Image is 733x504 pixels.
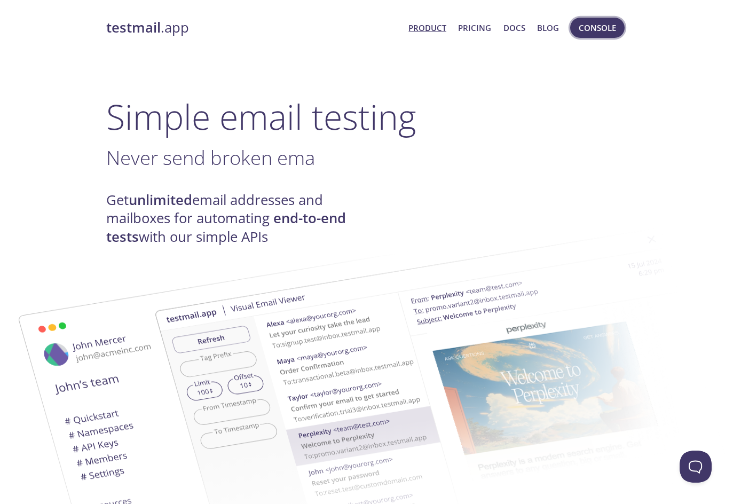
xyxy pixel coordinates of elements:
strong: end-to-end tests [106,209,346,246]
span: Never send broken ema [106,144,315,171]
a: Blog [537,21,559,35]
strong: unlimited [129,191,192,209]
h4: Get email addresses and mailboxes for automating with our simple APIs [106,191,367,246]
iframe: Help Scout Beacon - Open [680,451,712,483]
button: Console [570,18,625,38]
strong: testmail [106,18,161,37]
a: testmail.app [106,19,400,37]
a: Pricing [458,21,491,35]
a: Docs [503,21,525,35]
a: Product [408,21,446,35]
h1: Simple email testing [106,96,627,137]
span: Console [579,21,616,35]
